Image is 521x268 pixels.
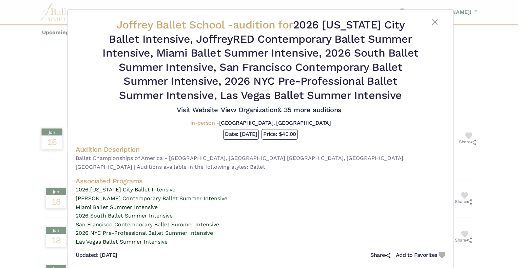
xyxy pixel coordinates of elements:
a: San Francisco Contemporary Ballet Summer Intensive [76,220,445,229]
span: audition for [233,18,293,31]
a: 2026 South Ballet Summer Intensive [76,211,445,220]
a: Las Vegas Ballet Summer Intensive [76,238,445,246]
h4: Audition Description [76,145,445,154]
h4: Associated Programs [76,177,445,185]
h5: Share [370,252,390,259]
span: & 35 more auditions [277,106,342,114]
h2: Joffrey Ballet School - [102,18,419,102]
span: In-person - [190,120,219,126]
span: Ballet Championships of America - [GEOGRAPHIC_DATA], [GEOGRAPHIC_DATA] [GEOGRAPHIC_DATA], [GEOGRA... [76,155,403,170]
h5: Date: [DATE] [225,131,257,138]
a: View Organization& 35 more auditions [221,106,342,114]
h5: Price: $40.00 [263,131,296,138]
h5: Updated: [DATE] [76,252,117,259]
a: [PERSON_NAME] Contemporary Ballet Summer Intensive [76,194,445,203]
a: Miami Ballet Summer Intensive [76,203,445,212]
span: [GEOGRAPHIC_DATA], [GEOGRAPHIC_DATA] [219,120,331,126]
h5: Add to Favorites [396,252,437,259]
span: 2026 [US_STATE] City Ballet Intensive, JoffreyRED Contemporary Ballet Summer Intensive, Miami Bal... [102,18,419,102]
a: Visit Website [177,106,218,114]
a: 2026 [US_STATE] City Ballet Intensive [76,185,445,194]
button: Close [431,18,439,26]
a: 2026 NYC Pre-Professional Ballet Summer Intensive [76,229,445,238]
